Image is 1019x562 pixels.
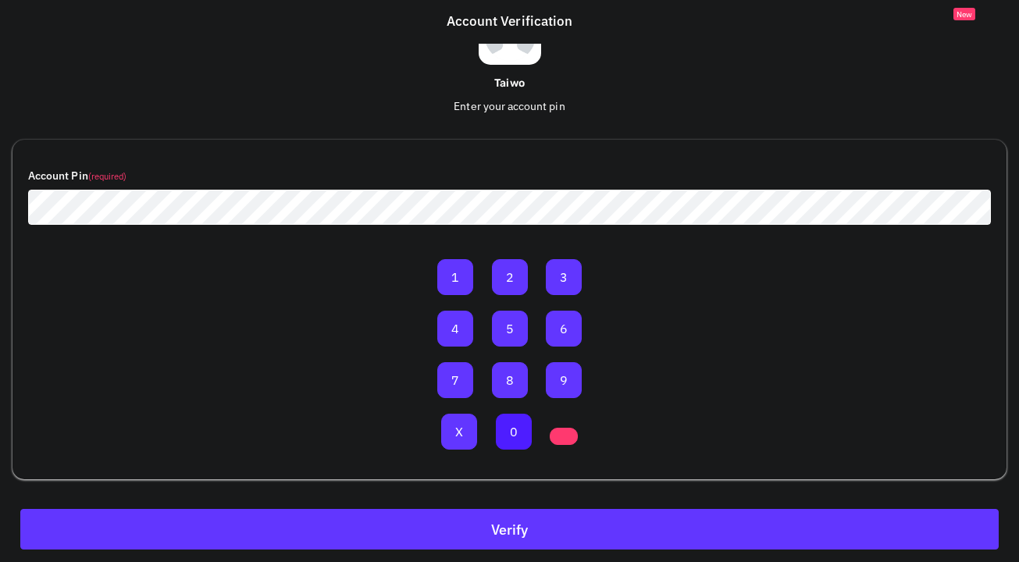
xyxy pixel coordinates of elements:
[12,77,1007,91] h6: Taiwo
[546,311,582,347] button: 6
[20,509,999,550] button: Verify
[454,99,565,113] span: Enter your account pin
[28,168,126,184] label: Account Pin
[546,259,582,295] button: 3
[88,171,127,182] small: (required)
[437,259,473,295] button: 1
[953,8,975,20] span: New
[437,311,473,347] button: 4
[437,362,473,398] button: 7
[546,362,582,398] button: 9
[439,12,580,32] div: Account Verification
[441,414,477,450] button: X
[492,311,528,347] button: 5
[492,362,528,398] button: 8
[492,259,528,295] button: 2
[496,414,532,450] button: 0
